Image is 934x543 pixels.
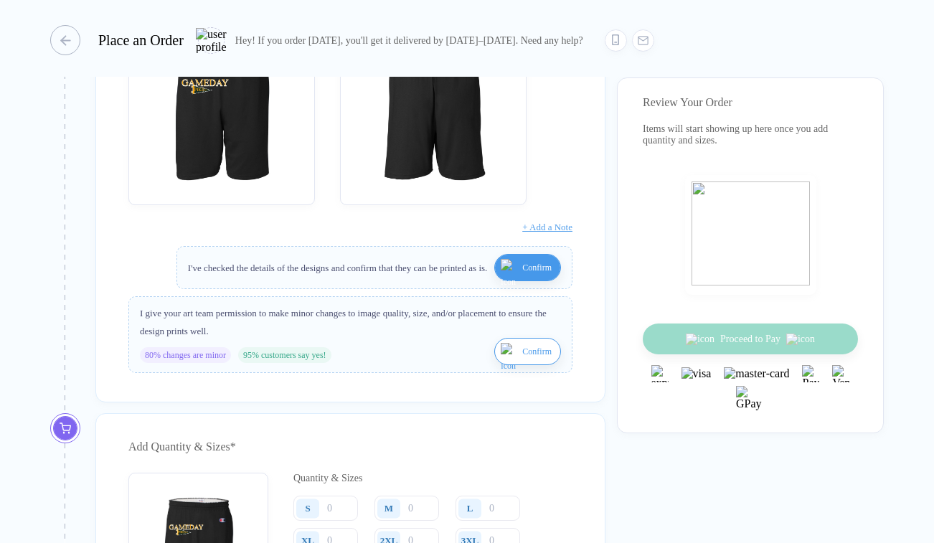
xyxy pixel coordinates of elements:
[305,503,310,514] div: S
[522,222,572,232] span: + Add a Note
[140,347,231,363] div: 80% changes are minor
[522,256,552,279] span: Confirm
[235,34,583,47] div: Hey! If you order [DATE], you'll get it delivered by [DATE]–[DATE]. Need any help?
[522,216,572,239] button: + Add a Note
[128,435,572,458] div: Add Quantity & Sizes
[832,365,849,382] img: Venmo
[293,473,572,484] div: Quantity & Sizes
[651,365,669,382] img: express
[501,259,519,293] img: icon
[494,254,561,281] button: iconConfirm
[494,338,561,365] button: iconConfirm
[136,18,308,190] img: 2420fe92-fe01-465e-b25b-5b0fbbf7cc72_nt_front_1758038294255.jpg
[643,123,858,146] div: Items will start showing up here once you add quantity and sizes.
[385,503,393,514] div: M
[736,386,765,415] img: GPay
[188,259,487,277] div: I've checked the details of the designs and confirm that they can be printed as is.
[643,96,858,109] div: Review Your Order
[501,343,519,377] img: icon
[467,503,473,514] div: L
[98,32,184,49] div: Place an Order
[724,367,789,380] img: master-card
[347,18,519,190] img: 2420fe92-fe01-465e-b25b-5b0fbbf7cc72_nt_back_1758038294259.jpg
[196,28,227,53] img: user profile
[522,340,552,363] span: Confirm
[238,347,331,363] div: 95% customers say yes!
[802,365,819,382] img: Paypal
[681,367,712,380] img: visa
[692,181,810,285] img: shopping_bag.png
[140,304,561,340] div: I give your art team permission to make minor changes to image quality, size, and/or placement to...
